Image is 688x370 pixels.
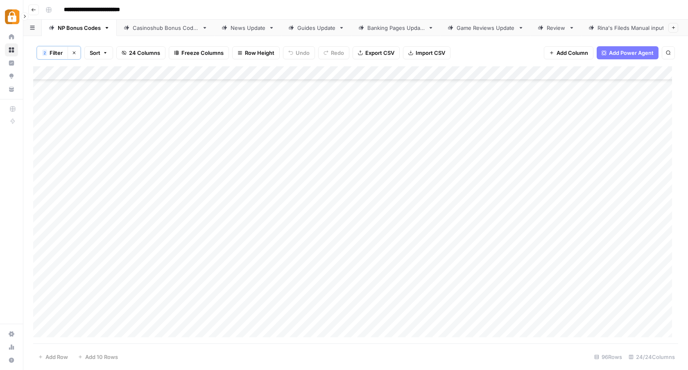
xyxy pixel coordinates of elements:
span: Add 10 Rows [85,353,118,361]
button: Workspace: Adzz [5,7,18,27]
button: Undo [283,46,315,59]
a: Banking Pages Update [351,20,441,36]
a: Settings [5,327,18,341]
div: Review [547,24,566,32]
span: Filter [50,49,63,57]
button: Export CSV [353,46,400,59]
a: Opportunities [5,70,18,83]
div: 2 [42,50,47,56]
button: Add Column [544,46,593,59]
a: Guides Update [281,20,351,36]
button: Freeze Columns [169,46,229,59]
a: Your Data [5,83,18,96]
a: News Update [215,20,281,36]
a: Browse [5,43,18,56]
button: Sort [84,46,113,59]
div: 96 Rows [591,350,625,363]
button: Add 10 Rows [73,350,123,363]
div: Guides Update [297,24,335,32]
button: Import CSV [403,46,450,59]
button: Add Row [33,350,73,363]
a: Home [5,30,18,43]
div: Game Reviews Update [457,24,515,32]
button: Add Power Agent [597,46,659,59]
span: Add Column [557,49,588,57]
a: Casinoshub Bonus Codes [117,20,215,36]
a: Usage [5,341,18,354]
div: News Update [231,24,265,32]
button: 24 Columns [116,46,165,59]
a: Game Reviews Update [441,20,531,36]
span: Freeze Columns [181,49,224,57]
div: Banking Pages Update [367,24,425,32]
button: 2Filter [37,46,68,59]
span: 24 Columns [129,49,160,57]
a: Insights [5,56,18,70]
div: Casinoshub Bonus Codes [133,24,199,32]
span: Export CSV [365,49,394,57]
button: Redo [318,46,349,59]
a: NP Bonus Codes [42,20,117,36]
span: Row Height [245,49,274,57]
img: Adzz Logo [5,9,20,24]
span: Undo [296,49,310,57]
a: Review [531,20,582,36]
button: Row Height [232,46,280,59]
button: Help + Support [5,354,18,367]
span: Add Row [45,353,68,361]
div: NP Bonus Codes [58,24,101,32]
span: 2 [43,50,46,56]
span: Add Power Agent [609,49,654,57]
span: Sort [90,49,100,57]
span: Redo [331,49,344,57]
span: Import CSV [416,49,445,57]
div: 24/24 Columns [625,350,678,363]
